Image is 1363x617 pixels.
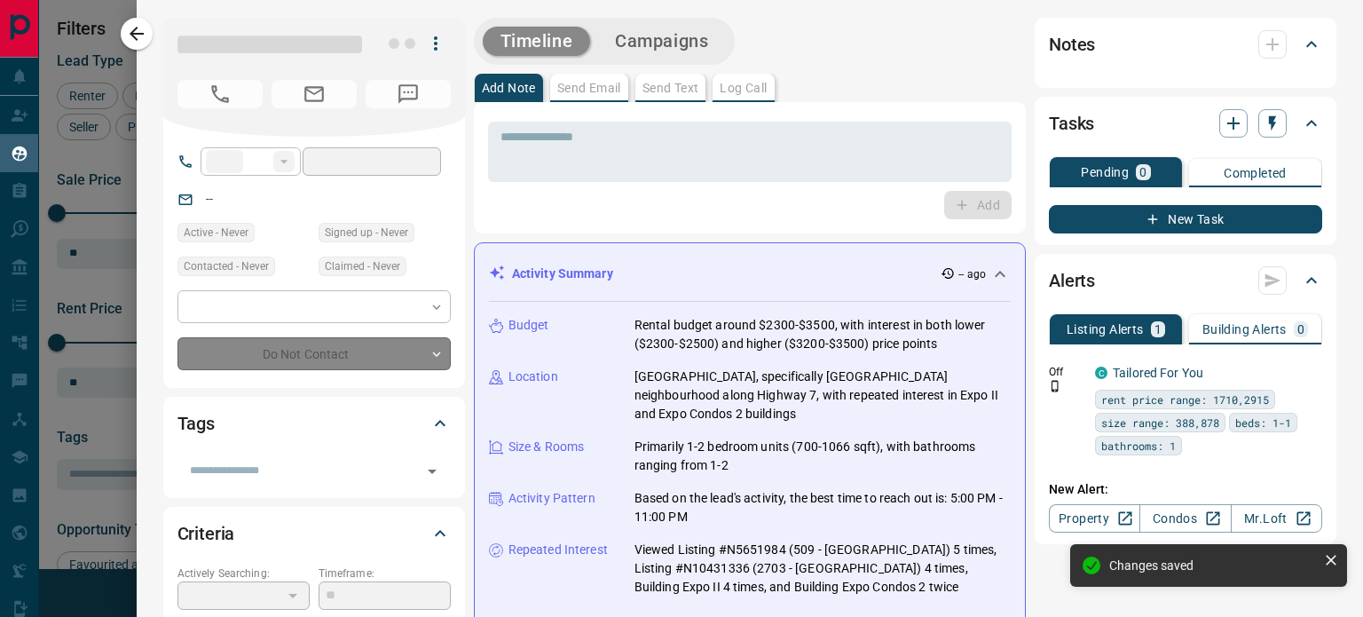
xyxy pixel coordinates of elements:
p: Viewed Listing #N5651984 (509 - [GEOGRAPHIC_DATA]) 5 times, Listing #N10431336 (2703 - [GEOGRAPHI... [634,541,1011,597]
div: Tasks [1049,102,1322,145]
p: [GEOGRAPHIC_DATA], specifically [GEOGRAPHIC_DATA] neighbourhood along Highway 7, with repeated in... [634,368,1011,423]
a: -- [206,192,213,206]
p: Repeated Interest [508,541,608,559]
h2: Notes [1049,30,1095,59]
button: Timeline [483,27,591,56]
span: bathrooms: 1 [1101,437,1176,455]
p: Building Alerts [1202,323,1287,336]
div: Criteria [177,512,451,555]
div: Changes saved [1109,558,1317,573]
p: Listing Alerts [1067,323,1144,336]
p: 0 [1297,323,1304,336]
p: Budget [508,316,549,335]
p: New Alert: [1049,480,1322,499]
p: 0 [1139,166,1146,178]
a: Condos [1139,504,1231,533]
span: size range: 388,878 [1101,414,1219,431]
p: Actively Searching: [177,566,310,581]
p: -- ago [958,266,986,282]
p: Primarily 1-2 bedroom units (700-1066 sqft), with bathrooms ranging from 1-2 [634,438,1011,475]
p: 1 [1154,323,1162,336]
p: Activity Summary [512,265,613,283]
h2: Alerts [1049,266,1095,295]
p: Based on the lead's activity, the best time to reach out is: 5:00 PM - 11:00 PM [634,489,1011,526]
p: Activity Pattern [508,489,595,508]
span: No Number [366,80,451,108]
div: Do Not Contact [177,337,451,370]
span: No Email [272,80,357,108]
p: Pending [1081,166,1129,178]
button: New Task [1049,205,1322,233]
span: rent price range: 1710,2915 [1101,391,1269,408]
span: beds: 1-1 [1235,414,1291,431]
button: Open [420,459,445,484]
h2: Tags [177,409,215,438]
span: Contacted - Never [184,257,269,275]
div: Tags [177,402,451,445]
span: Signed up - Never [325,224,408,241]
div: Alerts [1049,259,1322,302]
p: Size & Rooms [508,438,585,456]
div: Notes [1049,23,1322,66]
a: Tailored For You [1113,366,1203,380]
h2: Criteria [177,519,235,548]
span: Claimed - Never [325,257,400,275]
button: Campaigns [597,27,726,56]
div: Activity Summary-- ago [489,257,1011,290]
span: No Number [177,80,263,108]
p: Timeframe: [319,566,451,581]
p: Add Note [482,82,536,94]
h2: Tasks [1049,109,1094,138]
p: Off [1049,364,1084,380]
p: Rental budget around $2300-$3500, with interest in both lower ($2300-$2500) and higher ($3200-$35... [634,316,1011,353]
div: condos.ca [1095,367,1107,379]
p: Location [508,368,558,386]
p: Completed [1224,167,1287,179]
a: Mr.Loft [1231,504,1322,533]
svg: Push Notification Only [1049,380,1061,392]
a: Property [1049,504,1140,533]
span: Active - Never [184,224,248,241]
